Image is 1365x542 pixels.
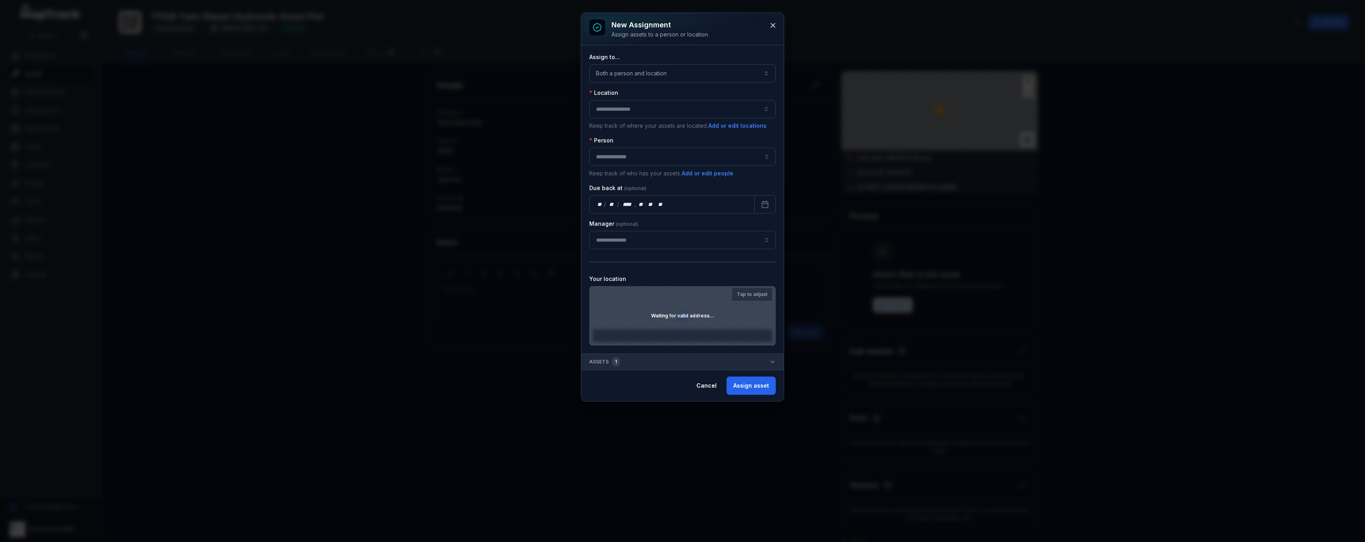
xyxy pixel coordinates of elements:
button: Add or edit people [681,169,734,178]
div: / [617,200,620,208]
div: day, [596,200,604,208]
label: Due back at [589,184,646,192]
div: hour, [637,200,645,208]
label: Location [589,89,618,97]
p: Keep track of where your assets are located. [589,121,776,130]
button: Calendar [754,195,776,213]
div: month, [607,200,617,208]
span: Assets [589,357,620,367]
strong: Tap to adjust [737,291,767,298]
div: year, [620,200,634,208]
input: assignment-add:person-label [589,148,776,166]
button: Cancel [690,377,723,395]
label: Assign to... [589,53,620,61]
div: minute, [647,200,655,208]
div: am/pm, [656,200,665,208]
button: Add or edit locations [708,121,767,130]
p: Keep track of who has your assets. [589,169,776,178]
div: : [645,200,647,208]
button: Assign asset [727,377,776,395]
div: , [634,200,637,208]
h3: New assignment [611,19,709,31]
div: / [604,200,607,208]
label: Manager [589,220,638,228]
label: Person [589,136,613,144]
button: Assets1 [581,354,784,370]
strong: Waiting for valid address... [651,313,714,319]
button: Both a person and location [589,64,776,83]
input: assignment-add:cf[907ad3fd-eed4-49d8-ad84-d22efbadc5a5]-label [589,231,776,249]
div: Assign assets to a person or location. [611,31,709,38]
label: Your location [589,275,626,283]
div: 1 [612,357,620,367]
canvas: Map [590,286,775,345]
